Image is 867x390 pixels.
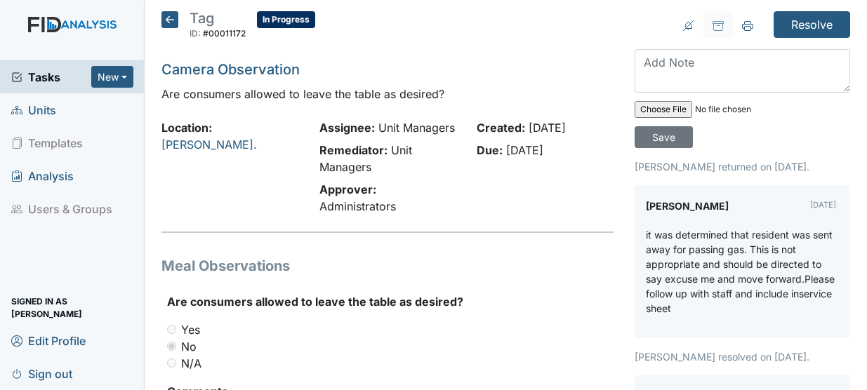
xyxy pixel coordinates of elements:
input: N/A [167,358,176,368]
span: Signed in as [PERSON_NAME] [11,297,133,318]
span: In Progress [257,11,315,28]
label: Are consumers allowed to leave the table as desired? [167,293,463,310]
small: [DATE] [810,200,836,210]
input: Yes [167,325,176,334]
label: [PERSON_NAME] [646,196,729,216]
p: [PERSON_NAME] returned on [DATE]. [635,159,850,174]
button: New [91,66,133,88]
span: Sign out [11,363,72,384]
span: #00011172 [203,28,246,39]
span: ID: [190,28,201,39]
strong: Due: [477,143,503,157]
a: Tasks [11,69,91,86]
span: Units [11,99,56,121]
a: [PERSON_NAME]. [161,137,257,152]
label: No [181,338,197,355]
p: [PERSON_NAME] resolved on [DATE]. [635,349,850,364]
label: N/A [181,355,201,372]
input: Resolve [774,11,850,38]
strong: Assignee: [319,121,375,135]
p: it was determined that resident was sent away for passing gas. This is not appropriate and should... [646,227,839,316]
p: Are consumers allowed to leave the table as desired? [161,86,614,102]
strong: Approver: [319,182,376,196]
span: [DATE] [506,143,543,157]
strong: Remediator: [319,143,388,157]
span: Analysis [11,165,74,187]
span: Edit Profile [11,330,86,351]
a: Camera Observation [161,61,300,78]
span: Administrators [319,199,396,213]
span: [DATE] [529,121,566,135]
input: No [167,342,176,351]
span: Unit Managers [378,121,455,135]
h1: Meal Observations [161,255,614,276]
strong: Created: [477,121,525,135]
input: Save [635,126,693,148]
label: Yes [181,321,200,338]
span: Tag [190,10,214,27]
strong: Location: [161,121,212,135]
